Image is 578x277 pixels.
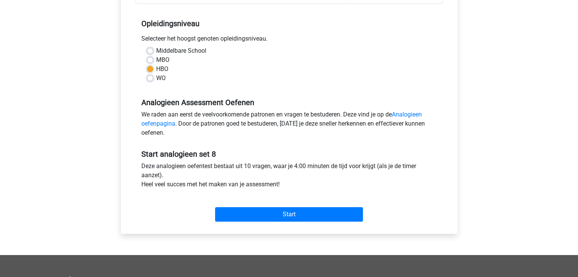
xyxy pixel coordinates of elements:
[141,98,437,107] h5: Analogieen Assessment Oefenen
[156,55,169,65] label: MBO
[141,16,437,31] h5: Opleidingsniveau
[156,74,166,83] label: WO
[136,162,443,192] div: Deze analogieen oefentest bestaat uit 10 vragen, waar je 4:00 minuten de tijd voor krijgt (als je...
[156,65,168,74] label: HBO
[156,46,206,55] label: Middelbare School
[136,34,443,46] div: Selecteer het hoogst genoten opleidingsniveau.
[215,207,363,222] input: Start
[136,110,443,140] div: We raden aan eerst de veelvoorkomende patronen en vragen te bestuderen. Deze vind je op de . Door...
[141,150,437,159] h5: Start analogieen set 8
